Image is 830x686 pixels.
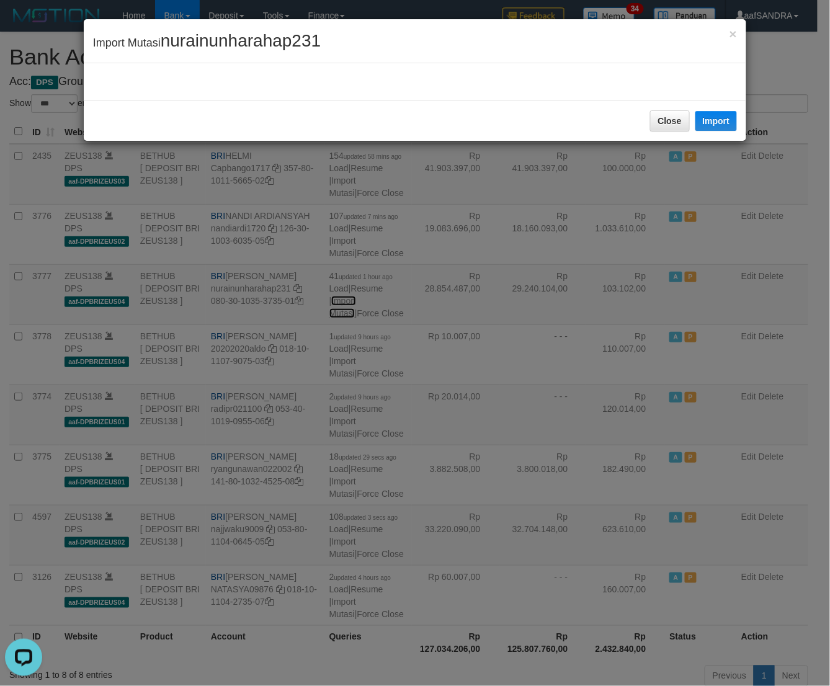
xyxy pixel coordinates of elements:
[695,111,738,131] button: Import
[730,27,737,41] span: ×
[161,31,321,50] span: nurainunharahap231
[650,110,690,131] button: Close
[93,37,321,49] span: Import Mutasi
[730,27,737,40] button: Close
[5,5,42,42] button: Open LiveChat chat widget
